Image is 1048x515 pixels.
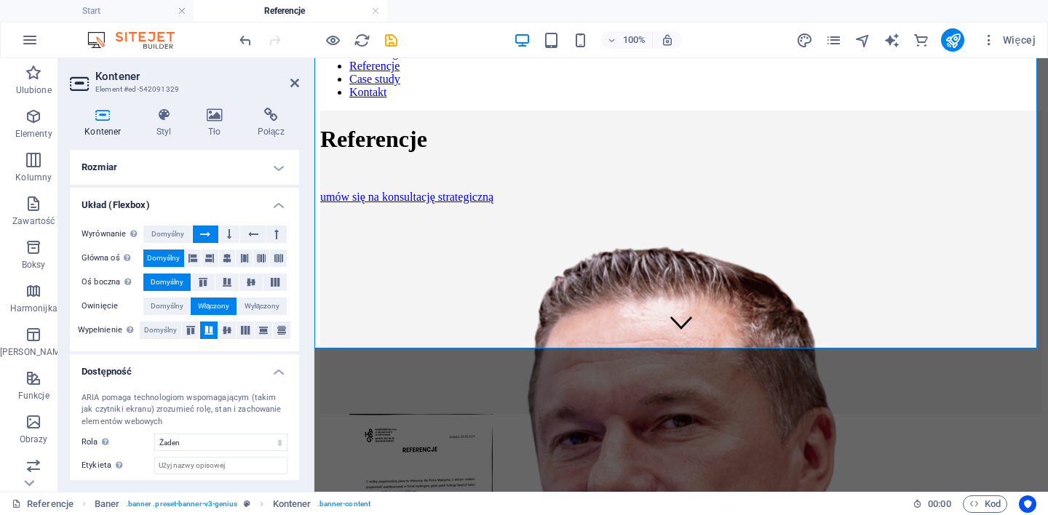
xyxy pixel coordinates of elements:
p: Zawartość [12,215,55,227]
h4: Rozmiar [70,150,299,185]
div: ARIA pomaga technologiom wspomagającym (takim jak czytniki ekranu) zrozumieć rolę, stan i zachowa... [82,392,287,428]
button: commerce [912,31,929,49]
h4: Połącz [242,108,299,138]
span: Wyłączony [245,298,280,315]
button: Usercentrics [1019,495,1036,513]
button: Włączony [191,298,237,315]
i: Strony (Ctrl+Alt+S) [825,32,842,49]
span: Domyślny [151,298,183,315]
h4: Dostępność [70,354,299,380]
button: undo [237,31,254,49]
button: navigator [854,31,871,49]
input: Użyj nazwy opisowej [154,457,287,474]
button: 100% [601,31,653,49]
span: 00 00 [928,495,950,513]
p: Kolumny [15,172,52,183]
h6: Czas sesji [913,495,951,513]
i: Nawigator [854,32,871,49]
i: Projekt (Ctrl+Alt+Y) [796,32,813,49]
i: Po zmianie rozmiaru automatycznie dostosowuje poziom powiększenia do wybranego urządzenia. [661,33,674,47]
button: Domyślny [140,322,181,339]
a: Kliknij, aby anulować zaznaczenie. Kliknij dwukrotnie, aby otworzyć Strony [12,495,74,513]
span: . banner-content [317,495,370,513]
i: Przeładuj stronę [354,32,370,49]
button: Domyślny [143,249,184,267]
nav: breadcrumb [95,495,370,513]
button: Kliknij tutaj, aby wyjść z trybu podglądu i kontynuować edycję [324,31,341,49]
i: Ten element jest konfigurowalnym ustawieniem wstępnym [244,500,250,508]
span: Kliknij, aby zaznaczyć. Kliknij dwukrotnie, aby edytować [95,495,119,513]
button: Więcej [976,28,1041,52]
label: Główna oś [82,249,143,267]
button: Kod [963,495,1007,513]
button: Domyślny [143,274,191,291]
span: : [938,498,940,509]
span: Rola [82,434,113,451]
img: Editor Logo [84,31,193,49]
button: text_generator [883,31,900,49]
span: Kliknij, aby zaznaczyć. Kliknij dwukrotnie, aby edytować [273,495,311,513]
button: Wyłączony [237,298,287,315]
span: Domyślny [144,322,177,339]
button: publish [941,28,964,52]
button: save [382,31,400,49]
p: Boksy [22,259,46,271]
i: Opublikuj [945,32,961,49]
span: Domyślny [151,225,184,243]
p: Funkcje [18,390,49,402]
h3: Element #ed-542091329 [95,83,270,96]
h4: Układ (Flexbox) [70,188,299,214]
span: Włączony [198,298,230,315]
h4: Tło [192,108,243,138]
i: Cofnij: Zmień szerokość (Ctrl+Z) [237,32,254,49]
h4: Kontener [70,108,142,138]
p: Ulubione [16,84,52,96]
p: Obrazy [20,434,48,445]
i: AI Writer [884,32,900,49]
span: . banner .preset-banner-v3-genius [126,495,238,513]
button: pages [825,31,842,49]
p: Elementy [15,128,52,140]
h4: Styl [142,108,192,138]
p: Harmonijka [10,303,57,314]
h2: Kontener [95,70,299,83]
label: Wypełnienie [78,322,140,339]
span: Kod [969,495,1001,513]
i: Sklep [913,32,929,49]
label: Etykieta [82,457,154,474]
label: Oś boczna [82,274,143,291]
button: reload [353,31,370,49]
button: design [795,31,813,49]
span: Domyślny [147,249,180,267]
i: Zapisz (Ctrl+S) [383,32,400,49]
h6: 100% [623,31,646,49]
span: Więcej [982,33,1036,47]
label: Owinięcie [82,298,143,315]
button: Domyślny [143,225,192,243]
span: Domyślny [151,274,183,291]
button: Domyślny [143,298,190,315]
label: Wyrównanie [82,225,143,243]
h4: Referencje [194,3,387,19]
